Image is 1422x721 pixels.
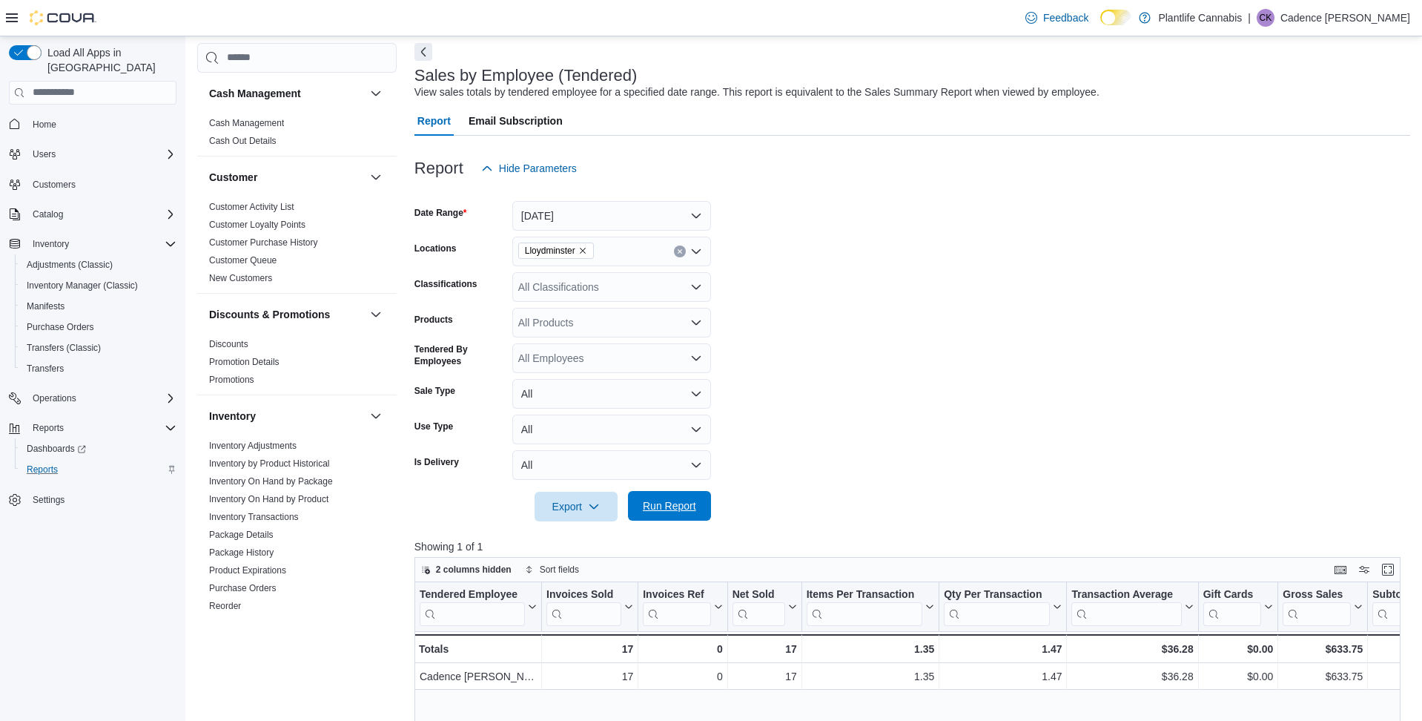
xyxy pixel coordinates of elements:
[27,116,62,134] a: Home
[197,114,397,156] div: Cash Management
[1019,3,1094,33] a: Feedback
[209,565,286,576] a: Product Expirations
[21,256,176,274] span: Adjustments (Classic)
[15,459,182,480] button: Reports
[512,201,711,231] button: [DATE]
[733,668,797,685] div: 17
[690,317,702,329] button: Open list of options
[209,219,305,231] span: Customer Loyalty Points
[27,342,101,354] span: Transfers (Classic)
[367,407,385,425] button: Inventory
[15,254,182,275] button: Adjustments (Classic)
[944,587,1062,625] button: Qty Per Transaction
[1071,587,1181,625] div: Transaction Average
[690,352,702,364] button: Open list of options
[27,443,86,455] span: Dashboards
[415,561,517,579] button: 2 columns hidden
[15,358,182,379] button: Transfers
[209,237,318,248] a: Customer Purchase History
[420,668,537,685] div: Cadence [PERSON_NAME]
[546,587,633,625] button: Invoices Sold
[1071,587,1181,602] div: Transaction Average
[27,235,176,253] span: Inventory
[944,668,1062,685] div: 1.47
[209,170,364,185] button: Customer
[1248,9,1251,27] p: |
[806,640,934,658] div: 1.35
[944,640,1062,658] div: 1.47
[367,306,385,323] button: Discounts & Promotions
[1203,668,1273,685] div: $0.00
[209,135,277,147] span: Cash Out Details
[367,85,385,102] button: Cash Management
[33,392,76,404] span: Operations
[1283,640,1363,658] div: $633.75
[33,494,65,506] span: Settings
[27,235,75,253] button: Inventory
[674,246,686,257] button: Clear input
[209,582,277,594] span: Purchase Orders
[419,640,537,658] div: Totals
[209,86,301,101] h3: Cash Management
[209,170,257,185] h3: Customer
[9,108,176,550] nav: Complex example
[1043,10,1088,25] span: Feedback
[209,201,294,213] span: Customer Activity List
[27,464,58,475] span: Reports
[33,238,69,250] span: Inventory
[27,419,70,437] button: Reports
[512,415,711,444] button: All
[3,418,182,438] button: Reports
[197,198,397,293] div: Customer
[209,307,364,322] button: Discounts & Promotions
[1283,587,1363,625] button: Gross Sales
[512,450,711,480] button: All
[209,564,286,576] span: Product Expirations
[417,106,451,136] span: Report
[414,43,432,61] button: Next
[1283,587,1351,602] div: Gross Sales
[1203,587,1261,625] div: Gift Card Sales
[3,234,182,254] button: Inventory
[414,159,463,177] h3: Report
[209,583,277,593] a: Purchase Orders
[209,529,274,541] span: Package Details
[540,564,579,576] span: Sort fields
[1283,668,1363,685] div: $633.75
[414,207,467,219] label: Date Range
[21,318,176,336] span: Purchase Orders
[209,356,280,368] span: Promotion Details
[209,409,256,424] h3: Inventory
[1071,587,1193,625] button: Transaction Average
[15,438,182,459] a: Dashboards
[3,113,182,135] button: Home
[209,601,241,611] a: Reorder
[21,461,176,478] span: Reports
[27,419,176,437] span: Reports
[15,296,182,317] button: Manifests
[209,441,297,451] a: Inventory Adjustments
[643,587,710,625] div: Invoices Ref
[27,205,176,223] span: Catalog
[27,205,69,223] button: Catalog
[21,440,92,458] a: Dashboards
[732,640,796,658] div: 17
[1332,561,1349,579] button: Keyboard shortcuts
[690,281,702,293] button: Open list of options
[209,374,254,386] span: Promotions
[15,275,182,296] button: Inventory Manager (Classic)
[546,640,633,658] div: 17
[209,339,248,349] a: Discounts
[1260,9,1272,27] span: CK
[420,587,537,625] button: Tendered Employee
[732,587,796,625] button: Net Sold
[33,148,56,160] span: Users
[209,202,294,212] a: Customer Activity List
[209,307,330,322] h3: Discounts & Promotions
[546,587,621,602] div: Invoices Sold
[499,161,577,176] span: Hide Parameters
[27,300,65,312] span: Manifests
[469,106,563,136] span: Email Subscription
[27,321,94,333] span: Purchase Orders
[414,67,638,85] h3: Sales by Employee (Tendered)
